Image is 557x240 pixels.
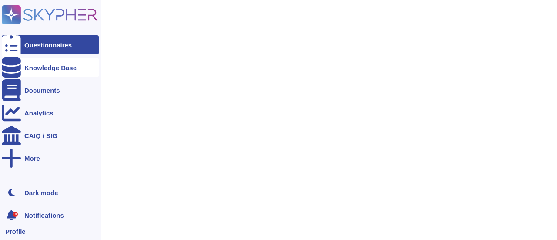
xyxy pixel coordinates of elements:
[5,228,26,235] span: Profile
[24,132,57,139] div: CAIQ / SIG
[24,155,40,162] div: More
[24,64,77,71] div: Knowledge Base
[24,87,60,94] div: Documents
[2,103,99,122] a: Analytics
[2,58,99,77] a: Knowledge Base
[24,212,64,219] span: Notifications
[2,126,99,145] a: CAIQ / SIG
[2,35,99,54] a: Questionnaires
[24,42,72,48] div: Questionnaires
[2,81,99,100] a: Documents
[24,110,54,116] div: Analytics
[13,212,18,217] div: 9+
[24,189,58,196] div: Dark mode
